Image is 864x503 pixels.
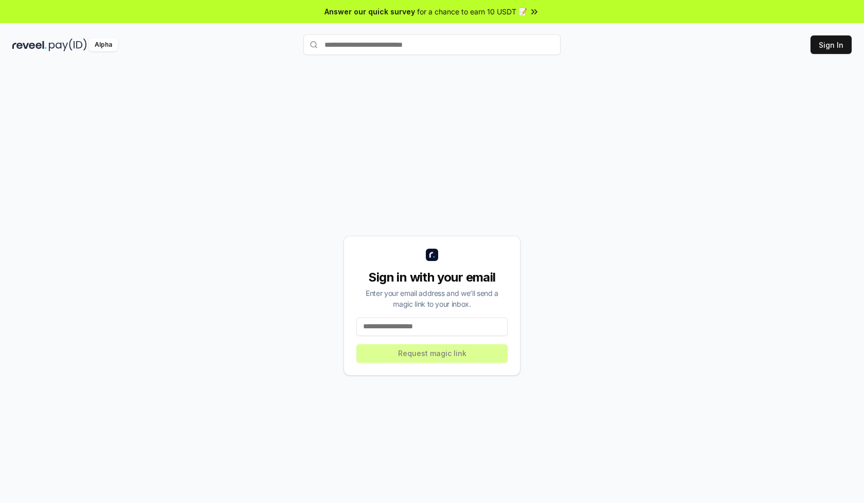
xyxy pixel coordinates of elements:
[417,6,527,17] span: for a chance to earn 10 USDT 📝
[49,39,87,51] img: pay_id
[89,39,118,51] div: Alpha
[325,6,415,17] span: Answer our quick survey
[356,269,508,286] div: Sign in with your email
[12,39,47,51] img: reveel_dark
[356,288,508,309] div: Enter your email address and we’ll send a magic link to your inbox.
[426,249,438,261] img: logo_small
[811,35,852,54] button: Sign In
